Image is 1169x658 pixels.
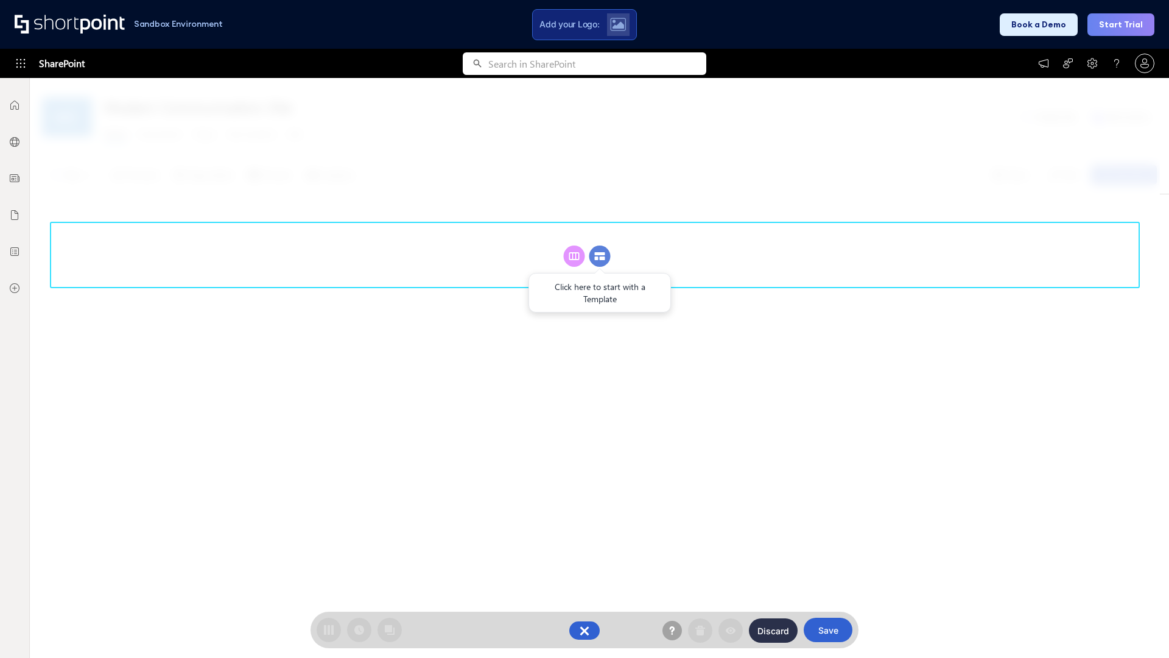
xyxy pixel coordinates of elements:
[39,49,85,78] span: SharePoint
[804,618,852,642] button: Save
[1000,13,1078,36] button: Book a Demo
[134,21,223,27] h1: Sandbox Environment
[539,19,599,30] span: Add your Logo:
[749,618,798,643] button: Discard
[610,18,626,31] img: Upload logo
[488,52,706,75] input: Search in SharePoint
[1087,13,1154,36] button: Start Trial
[1108,600,1169,658] iframe: Chat Widget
